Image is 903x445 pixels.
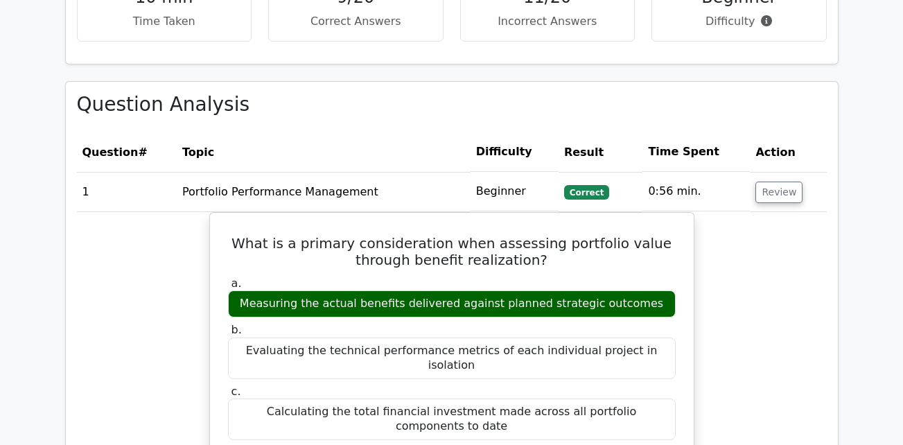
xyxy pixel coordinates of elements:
p: Time Taken [89,13,240,30]
th: Action [750,132,826,172]
span: b. [231,323,242,336]
th: Topic [177,132,471,172]
th: # [77,132,177,172]
span: a. [231,277,242,290]
span: Correct [564,185,609,199]
p: Incorrect Answers [472,13,624,30]
h5: What is a primary consideration when assessing portfolio value through benefit realization? [227,235,677,268]
td: Beginner [471,172,559,211]
p: Correct Answers [280,13,432,30]
td: 1 [77,172,177,211]
span: Question [82,146,139,159]
p: Difficulty [663,13,815,30]
button: Review [755,182,803,203]
th: Difficulty [471,132,559,172]
td: 0:56 min. [642,172,750,211]
span: c. [231,385,241,398]
div: Calculating the total financial investment made across all portfolio components to date [228,399,676,440]
th: Time Spent [642,132,750,172]
h3: Question Analysis [77,93,827,116]
div: Evaluating the technical performance metrics of each individual project in isolation [228,338,676,379]
div: Measuring the actual benefits delivered against planned strategic outcomes [228,290,676,317]
td: Portfolio Performance Management [177,172,471,211]
th: Result [559,132,643,172]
